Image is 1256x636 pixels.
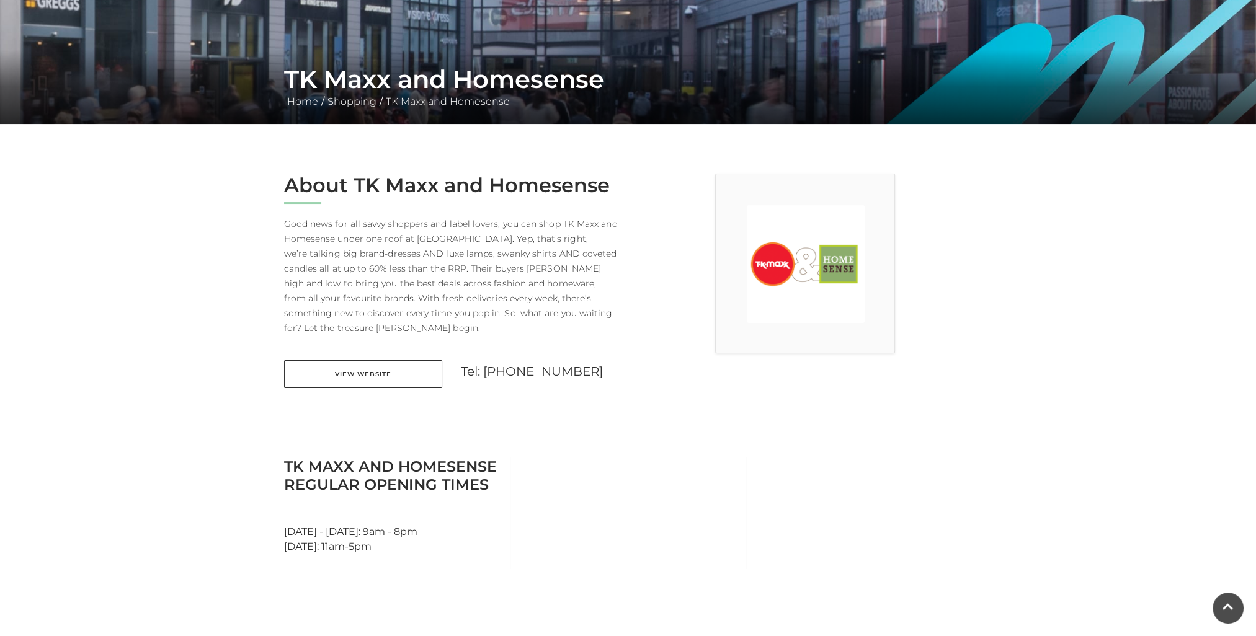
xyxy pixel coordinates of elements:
a: Shopping [324,95,380,107]
a: TK Maxx and Homesense [383,95,513,107]
h2: About TK Maxx and Homesense [284,174,619,197]
h3: TK Maxx and Homesense Regular Opening Times [284,457,501,493]
h1: TK Maxx and Homesense [284,64,973,94]
a: View Website [284,360,442,388]
p: Good news for all savvy shoppers and label lovers, you can shop TK Maxx and Homesense under one r... [284,216,619,335]
a: Tel: [PHONE_NUMBER] [461,364,604,379]
div: / / [275,64,982,109]
a: Home [284,95,321,107]
div: [DATE] - [DATE]: 9am - 8pm [DATE]: 11am-5pm [275,457,510,569]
